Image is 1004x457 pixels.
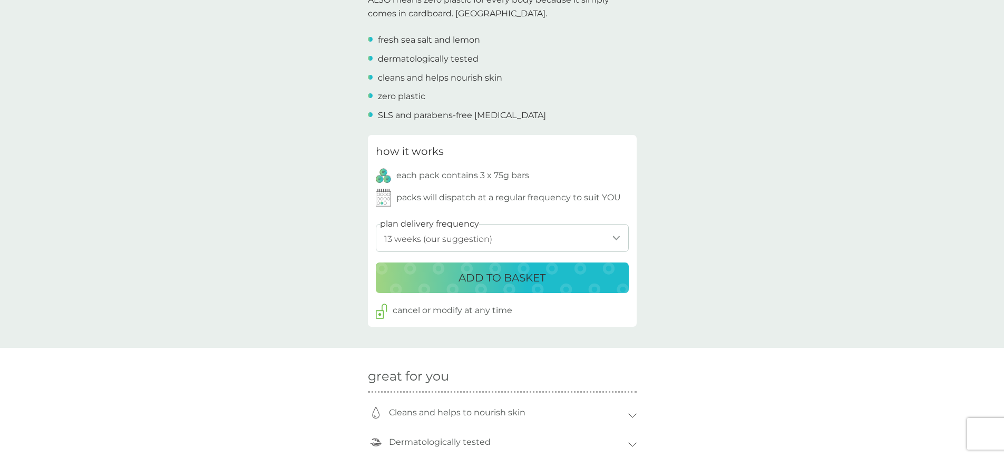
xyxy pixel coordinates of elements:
p: cleans and helps nourish skin [378,71,502,85]
button: ADD TO BASKET [376,262,629,293]
h3: how it works [376,143,444,160]
p: Dermatologically tested [384,430,496,454]
p: dermatologically tested [378,52,479,66]
p: each pack contains 3 x 75g bars [396,169,529,182]
p: Cleans and helps to nourish skin [384,401,531,425]
label: plan delivery frequency [380,217,479,231]
p: SLS and parabens-free [MEDICAL_DATA] [378,109,546,122]
p: zero plastic [378,90,425,103]
p: fresh sea salt and lemon [378,33,480,47]
h2: great for you [368,369,637,384]
p: packs will dispatch at a regular frequency to suit YOU [396,191,621,205]
p: cancel or modify at any time [393,304,512,317]
p: ADD TO BASKET [459,269,545,286]
img: sensitive-dermo-tested.svg [370,436,382,448]
img: nourishing.svg [370,407,382,419]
